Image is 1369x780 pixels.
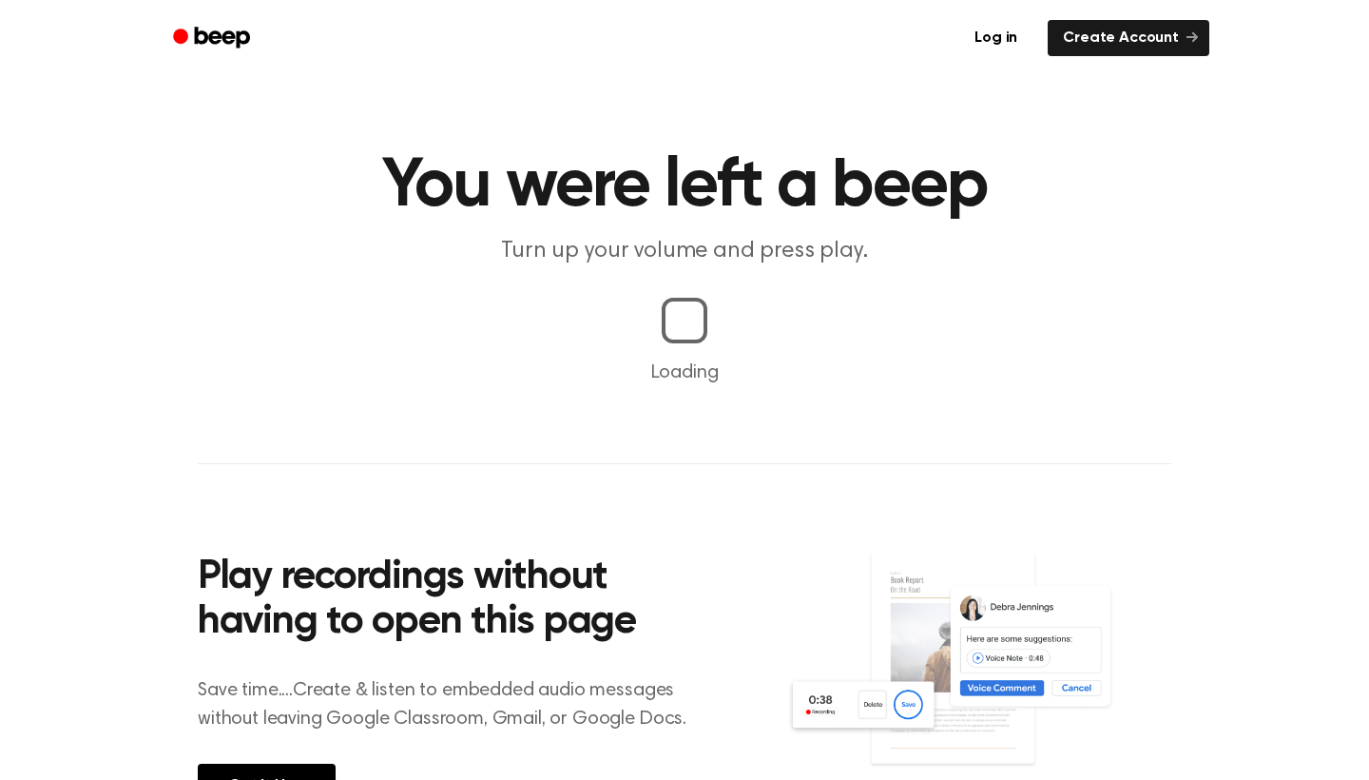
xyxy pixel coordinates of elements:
[198,556,710,646] h2: Play recordings without having to open this page
[198,676,710,733] p: Save time....Create & listen to embedded audio messages without leaving Google Classroom, Gmail, ...
[319,236,1050,267] p: Turn up your volume and press play.
[1048,20,1209,56] a: Create Account
[23,359,1346,387] p: Loading
[198,152,1171,221] h1: You were left a beep
[955,16,1036,60] a: Log in
[160,20,267,57] a: Beep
